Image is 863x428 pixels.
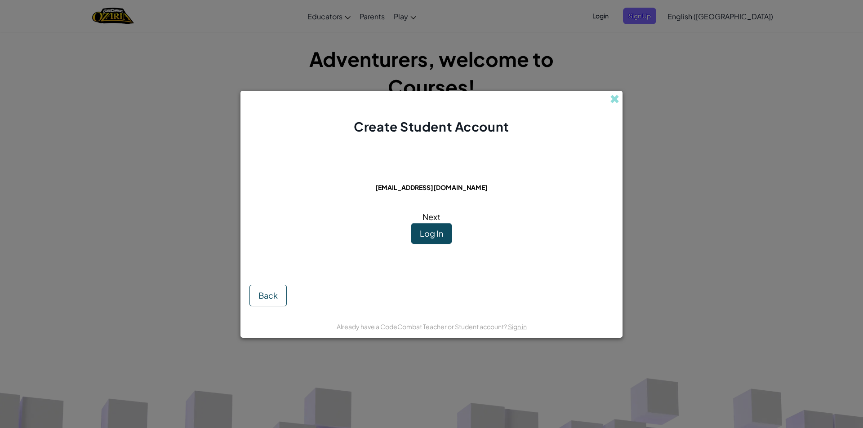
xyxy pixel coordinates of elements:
[258,290,278,300] span: Back
[368,171,495,181] span: This email is already in use:
[508,322,527,331] a: Sign in
[411,223,452,244] button: Log In
[423,212,440,222] span: Next
[249,285,287,306] button: Back
[337,322,508,331] span: Already have a CodeCombat Teacher or Student account?
[375,183,488,191] span: [EMAIL_ADDRESS][DOMAIN_NAME]
[420,228,443,238] span: Log In
[354,119,509,134] span: Create Student Account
